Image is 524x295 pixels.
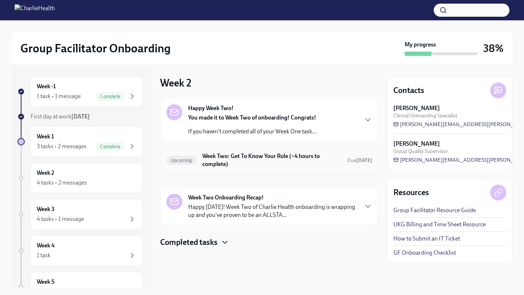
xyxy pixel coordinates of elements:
[37,251,51,259] div: 1 task
[347,157,372,164] span: October 13th, 2025 09:00
[393,249,456,257] a: GF Onboarding Checklist
[405,41,436,49] strong: My progress
[356,157,372,163] strong: [DATE]
[188,203,358,219] p: Happy [DATE]! Week Two of Charlie Health onboarding is wrapping up and you've proven to be an ALL...
[17,199,143,230] a: Week 34 tasks • 1 message
[96,144,125,149] span: Complete
[17,235,143,266] a: Week 41 task
[393,104,440,112] strong: [PERSON_NAME]
[20,41,171,56] h2: Group Facilitator Onboarding
[166,151,372,170] a: UpcomingWeek Two: Get To Know Your Role (~4 hours to complete)Due[DATE]
[37,179,87,187] div: 4 tasks • 2 messages
[347,157,372,163] span: Due
[17,126,143,157] a: Week 13 tasks • 2 messagesComplete
[160,237,218,248] h4: Completed tasks
[160,237,378,248] div: Completed tasks
[96,94,125,99] span: Complete
[37,215,84,223] div: 4 tasks • 1 message
[37,242,55,250] h6: Week 4
[188,128,317,136] p: If you haven't completed all of your Week One task...
[166,158,196,163] span: Upcoming
[31,113,90,120] span: First day at work
[37,278,55,286] h6: Week 5
[188,194,264,202] strong: Week Two Onboarding Recap!
[393,85,424,96] h4: Contacts
[17,76,143,107] a: Week -11 task • 1 messageComplete
[15,4,55,16] img: CharlieHealth
[37,82,56,90] h6: Week -1
[37,205,55,213] h6: Week 3
[393,221,486,229] a: UKG Billing and Time Sheet Resource
[188,104,234,112] strong: Happy Week Two!
[393,235,460,243] a: How to Submit an IT Ticket
[202,152,341,168] h6: Week Two: Get To Know Your Role (~4 hours to complete)
[37,133,54,141] h6: Week 1
[37,92,81,100] div: 1 task • 1 message
[393,148,448,155] span: Group Quality Supervisor
[188,114,316,121] strong: You made it to Week Two of onboarding! Congrats!
[71,113,90,120] strong: [DATE]
[17,113,143,121] a: First day at work[DATE]
[37,169,54,177] h6: Week 2
[483,42,504,55] h3: 38%
[160,76,191,89] h3: Week 2
[393,206,476,214] a: Group Facilitator Resource Guide
[393,112,457,119] span: Clinical Onboarding Specialist
[37,142,87,150] div: 3 tasks • 2 messages
[393,187,429,198] h4: Resources
[393,140,440,148] strong: [PERSON_NAME]
[17,163,143,193] a: Week 24 tasks • 2 messages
